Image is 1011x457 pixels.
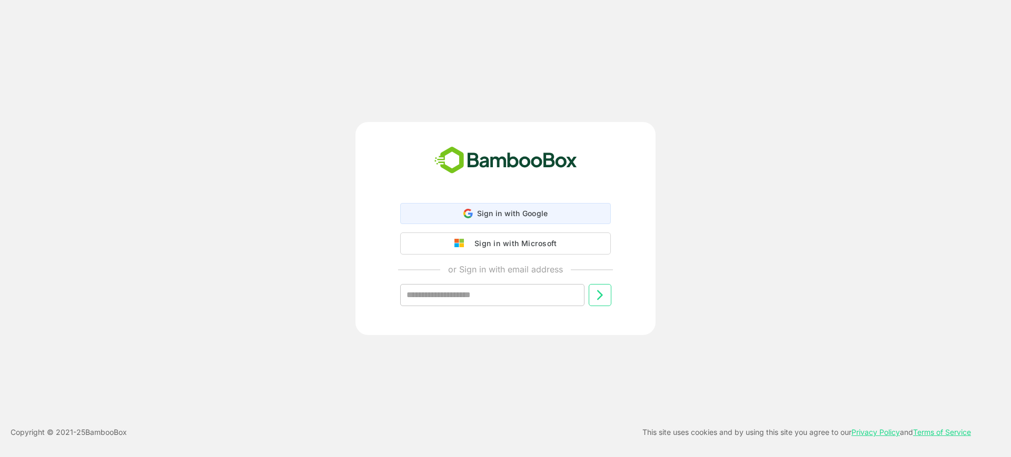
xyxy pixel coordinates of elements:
[642,426,971,439] p: This site uses cookies and by using this site you agree to our and
[11,426,127,439] p: Copyright © 2021- 25 BambooBox
[400,203,611,224] div: Sign in with Google
[913,428,971,436] a: Terms of Service
[851,428,900,436] a: Privacy Policy
[400,232,611,255] button: Sign in with Microsoft
[448,263,563,276] p: or Sign in with email address
[454,239,469,248] img: google
[429,143,583,178] img: bamboobox
[477,209,548,218] span: Sign in with Google
[469,237,557,250] div: Sign in with Microsoft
